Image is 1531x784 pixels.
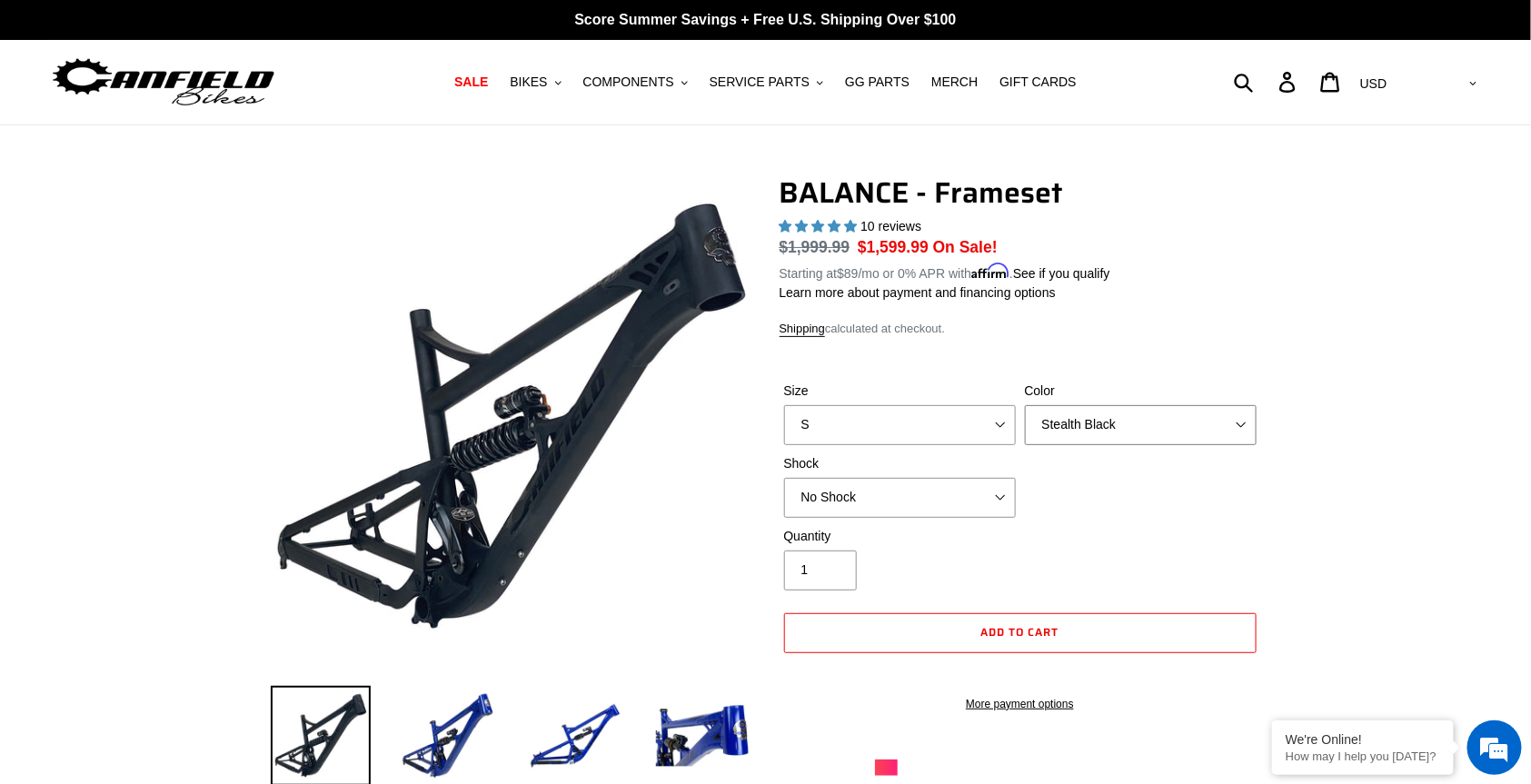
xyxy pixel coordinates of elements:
[445,70,497,94] a: SALE
[1286,732,1440,747] div: We're Online!
[1244,62,1290,102] input: Search
[1013,266,1110,281] a: See if you qualify - Learn more about Affirm Financing (opens in modal)
[710,74,810,90] span: SERVICE PARTS
[58,91,104,136] img: d_696896380_company_1647369064580_696896380
[574,70,697,94] button: COMPONENTS
[9,496,346,560] textarea: Type your message and hit 'Enter'
[122,102,333,125] div: Chat with us now
[971,263,1009,279] span: Affirm
[1025,382,1257,401] label: Color
[780,285,1056,300] a: Learn more about payment and financing options
[105,229,251,412] span: We're online!
[922,70,987,94] a: MERCH
[20,100,47,127] div: Navigation go back
[501,70,570,94] button: BIKES
[780,320,1261,338] div: calculated at checkout.
[999,74,1077,90] span: GIFT CARDS
[836,70,919,94] a: GG PARTS
[784,527,1016,546] label: Quantity
[454,74,488,90] span: SALE
[784,696,1257,712] a: More payment options
[858,238,929,256] span: $1,599.99
[860,219,921,233] span: 10 reviews
[701,70,832,94] button: SERVICE PARTS
[990,70,1086,94] a: GIFT CARDS
[583,74,674,90] span: COMPONENTS
[981,623,1059,640] span: Add to cart
[784,613,1257,653] button: Add to cart
[845,74,910,90] span: GG PARTS
[780,260,1110,283] p: Starting at /mo or 0% APR with .
[931,74,978,90] span: MERCH
[837,266,858,281] span: $89
[50,54,277,111] img: Canfield Bikes
[784,454,1016,473] label: Shock
[784,382,1016,401] label: Size
[298,9,342,53] div: Minimize live chat window
[1286,749,1440,763] p: How may I help you today?
[510,74,547,90] span: BIKES
[780,219,861,233] span: 5.00 stars
[780,175,1261,210] h1: BALANCE - Frameset
[780,322,826,337] a: Shipping
[933,235,998,259] span: On Sale!
[780,238,850,256] s: $1,999.99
